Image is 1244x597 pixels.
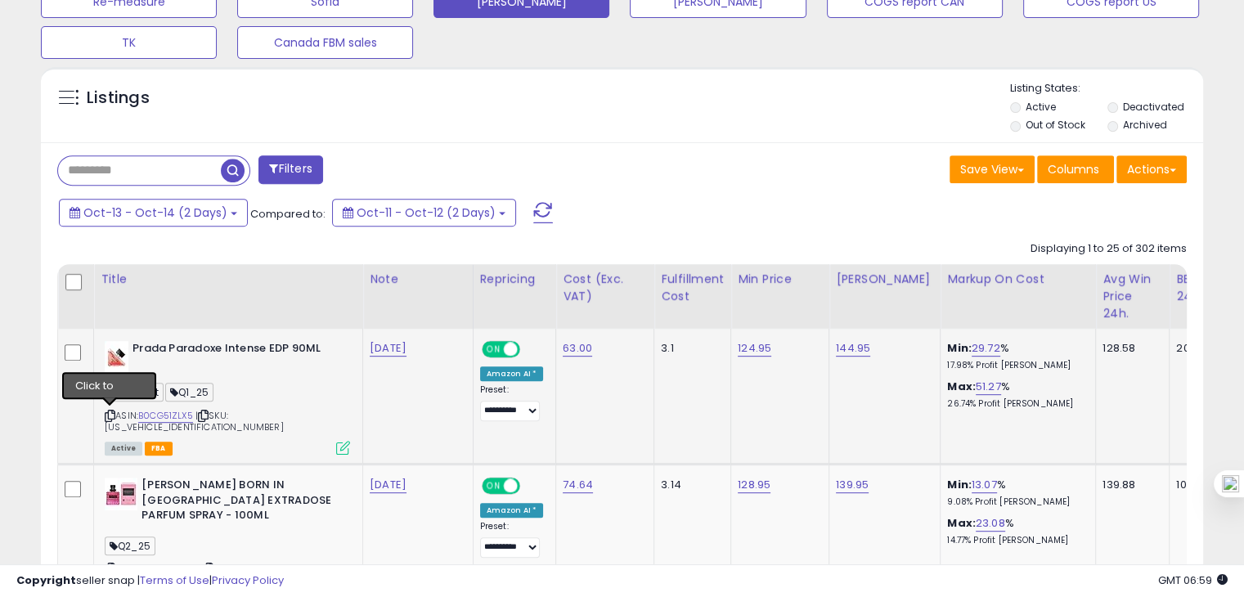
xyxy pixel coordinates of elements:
[1026,100,1056,114] label: Active
[941,264,1096,329] th: The percentage added to the cost of goods (COGS) that forms the calculator for Min & Max prices.
[1176,478,1230,492] div: 100%
[661,271,724,305] div: Fulfillment Cost
[1026,118,1085,132] label: Out of Stock
[480,384,544,421] div: Preset:
[132,341,331,361] b: Prada Paradoxe Intense EDP 90ML
[563,271,647,305] div: Cost (Exc. VAT)
[16,573,284,589] div: seller snap | |
[661,341,718,356] div: 3.1
[258,155,322,184] button: Filters
[141,478,340,527] b: [PERSON_NAME] BORN IN [GEOGRAPHIC_DATA] EXTRADOSE PARFUM SPRAY - 100ML
[947,535,1083,546] p: 14.77% Profit [PERSON_NAME]
[105,536,155,555] span: Q2_25
[41,26,217,59] button: TK
[237,26,413,59] button: Canada FBM sales
[1122,118,1166,132] label: Archived
[947,340,972,356] b: Min:
[1037,155,1114,183] button: Columns
[563,340,592,357] a: 63.00
[517,479,543,493] span: OFF
[976,379,1001,395] a: 51.27
[976,515,1005,532] a: 23.08
[738,340,771,357] a: 124.95
[950,155,1035,183] button: Save View
[1103,271,1162,322] div: Avg Win Price 24h.
[101,271,356,288] div: Title
[1103,478,1156,492] div: 139.88
[836,477,869,493] a: 139.95
[1158,572,1228,588] span: 2025-10-14 06:59 GMT
[480,503,544,518] div: Amazon AI *
[105,442,142,456] span: All listings currently available for purchase on Amazon
[947,360,1083,371] p: 17.98% Profit [PERSON_NAME]
[1176,271,1236,305] div: BB Share 24h.
[480,366,544,381] div: Amazon AI *
[517,343,543,357] span: OFF
[16,572,76,588] strong: Copyright
[1222,475,1239,492] img: one_i.png
[105,409,284,433] span: | SKU: [US_VEHICLE_IDENTIFICATION_NUMBER]
[947,496,1083,508] p: 9.08% Profit [PERSON_NAME]
[105,383,164,402] span: hazmat
[972,340,1000,357] a: 29.72
[563,477,593,493] a: 74.64
[357,204,496,221] span: Oct-11 - Oct-12 (2 Days)
[1010,81,1203,97] p: Listing States:
[480,271,550,288] div: Repricing
[483,343,504,357] span: ON
[105,341,128,374] img: 31meo5Jr+GL._SL40_.jpg
[483,479,504,493] span: ON
[947,477,972,492] b: Min:
[738,271,822,288] div: Min Price
[87,87,150,110] h5: Listings
[972,477,997,493] a: 13.07
[83,204,227,221] span: Oct-13 - Oct-14 (2 Days)
[212,572,284,588] a: Privacy Policy
[59,199,248,227] button: Oct-13 - Oct-14 (2 Days)
[947,271,1089,288] div: Markup on Cost
[1116,155,1187,183] button: Actions
[947,341,1083,371] div: %
[1103,341,1156,356] div: 128.58
[1122,100,1183,114] label: Deactivated
[947,379,1083,410] div: %
[332,199,516,227] button: Oct-11 - Oct-12 (2 Days)
[105,478,137,510] img: 41hjjXQ0I-L._SL40_.jpg
[145,442,173,456] span: FBA
[947,515,976,531] b: Max:
[250,206,326,222] span: Compared to:
[738,477,770,493] a: 128.95
[947,379,976,394] b: Max:
[1176,341,1230,356] div: 20%
[947,516,1083,546] div: %
[836,340,870,357] a: 144.95
[947,478,1083,508] div: %
[370,340,406,357] a: [DATE]
[105,341,350,453] div: ASIN:
[370,477,406,493] a: [DATE]
[140,572,209,588] a: Terms of Use
[836,271,933,288] div: [PERSON_NAME]
[370,271,466,288] div: Note
[1031,241,1187,257] div: Displaying 1 to 25 of 302 items
[1048,161,1099,177] span: Columns
[138,409,193,423] a: B0CG51ZLX5
[165,383,213,402] span: Q1_25
[480,521,544,558] div: Preset:
[661,478,718,492] div: 3.14
[947,398,1083,410] p: 26.74% Profit [PERSON_NAME]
